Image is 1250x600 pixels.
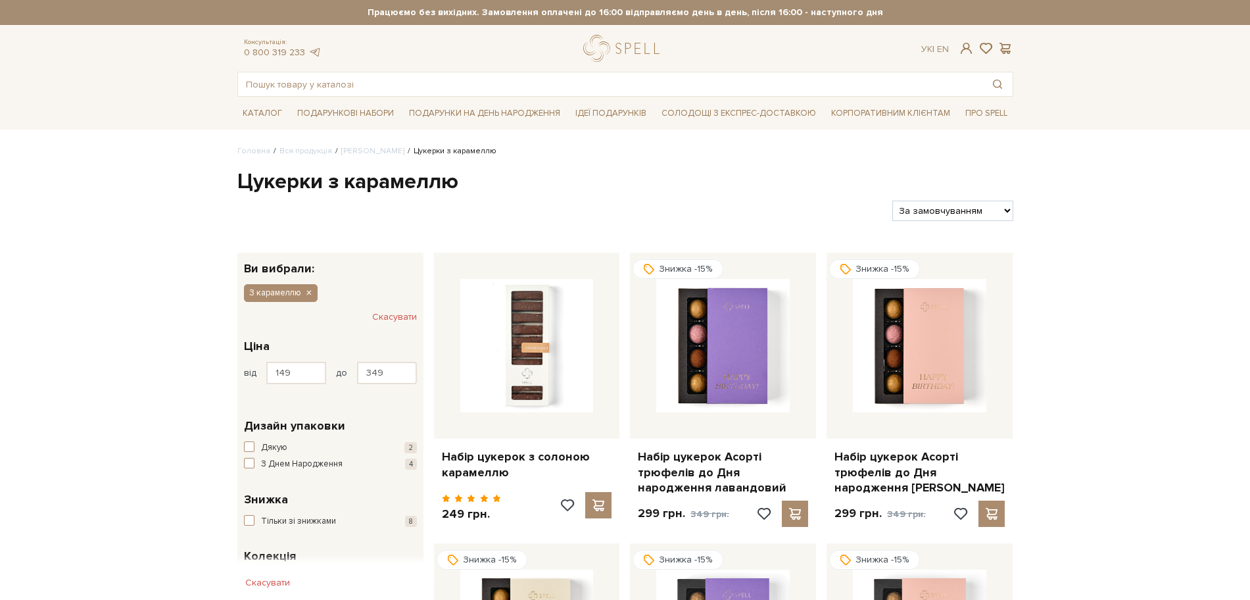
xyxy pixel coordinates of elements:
div: Знижка -15% [829,259,920,279]
div: Ук [921,43,949,55]
span: Тільки зі знижками [261,515,336,528]
a: [PERSON_NAME] [341,146,404,156]
button: Дякую 2 [244,441,417,455]
span: Каталог [237,103,287,124]
a: Головна [237,146,270,156]
div: Знижка -15% [633,259,723,279]
button: Тільки зі знижками 8 [244,515,417,528]
input: Ціна [266,362,326,384]
div: Ви вибрали: [237,253,423,274]
span: 349 грн. [690,509,729,520]
a: Солодощі з експрес-доставкою [656,102,821,124]
a: telegram [308,47,322,58]
span: 8 [405,516,417,527]
span: Ідеї подарунків [570,103,652,124]
a: Набір цукерок з солоною карамеллю [442,449,612,480]
p: 299 грн. [834,506,926,522]
strong: Працюємо без вихідних. Замовлення оплачені до 16:00 відправляємо день в день, після 16:00 - насту... [354,7,897,18]
a: 0 800 319 233 [244,47,305,58]
button: Пошук товару у каталозі [982,72,1013,96]
p: 249 грн. [442,507,502,522]
span: Консультація: [244,38,322,47]
span: Ціна [244,337,270,355]
span: Знижка [244,491,288,509]
span: Дякую [261,441,287,455]
a: En [937,43,949,55]
a: Набір цукерок Асорті трюфелів до Дня народження лавандовий [638,449,808,495]
a: Корпоративним клієнтам [826,102,955,124]
h1: Цукерки з карамеллю [237,168,1013,196]
span: від [244,367,256,379]
div: Знижка -15% [633,550,723,570]
input: Пошук товару у каталозі [238,72,982,96]
li: Цукерки з карамеллю [404,145,496,157]
button: З карамеллю [244,284,318,301]
span: З Днем Народження [261,458,343,471]
a: logo [583,35,665,62]
div: Знижка -15% [437,550,527,570]
span: | [932,43,934,55]
span: до [336,367,347,379]
span: Подарункові набори [292,103,399,124]
span: 2 [404,442,417,453]
a: Вся продукція [279,146,332,156]
button: З Днем Народження 4 [244,458,417,471]
input: Ціна [357,362,417,384]
p: 299 грн. [638,506,729,522]
span: Колекція [244,547,296,565]
span: 4 [405,459,417,470]
span: З карамеллю [249,287,301,299]
span: 349 грн. [887,509,926,520]
div: Знижка -15% [829,550,920,570]
span: Подарунки на День народження [404,103,565,124]
span: Про Spell [960,103,1013,124]
button: Скасувати [372,307,417,328]
button: Скасувати [237,572,298,593]
a: Набір цукерок Асорті трюфелів до Дня народження [PERSON_NAME] [834,449,1005,495]
span: Дизайн упаковки [244,417,345,435]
